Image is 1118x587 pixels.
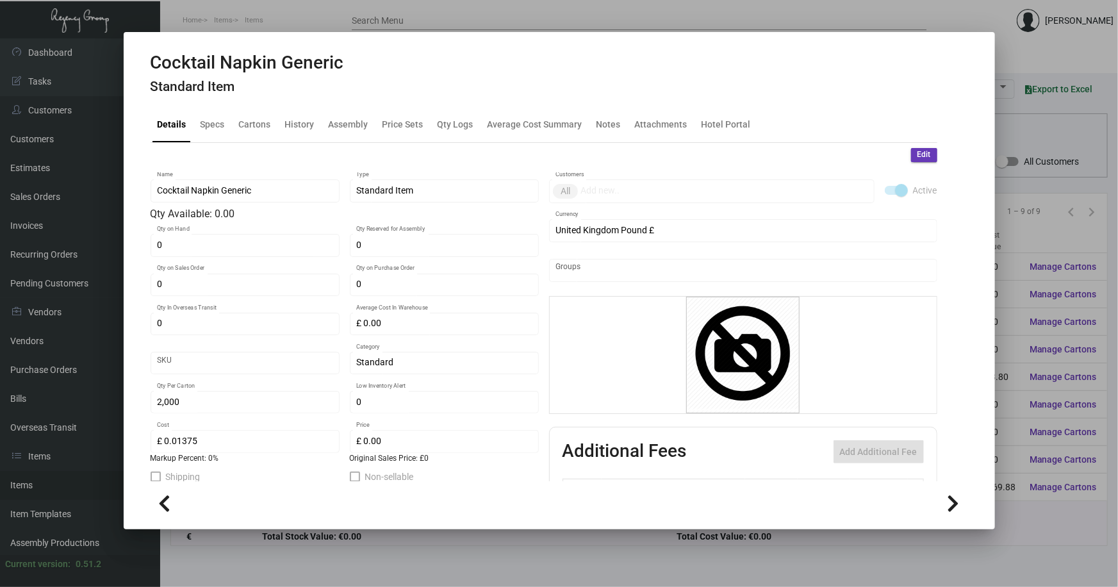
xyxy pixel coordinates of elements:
div: Specs [201,118,225,131]
mat-chip: All [553,184,578,199]
span: Active [913,183,937,198]
th: Price type [850,479,908,502]
div: Hotel Portal [702,118,751,131]
span: Shipping [166,469,201,484]
button: Add Additional Fee [834,440,924,463]
button: Edit [911,148,937,162]
h2: Cocktail Napkin Generic [151,52,344,74]
th: Price [798,479,850,502]
div: Assembly [329,118,368,131]
div: Notes [596,118,621,131]
h4: Standard Item [151,79,344,95]
h2: Additional Fees [563,440,687,463]
span: Edit [917,149,931,160]
div: Qty Logs [438,118,473,131]
div: Cartons [239,118,271,131]
div: Details [158,118,186,131]
div: Attachments [635,118,687,131]
th: Active [563,479,602,502]
div: 0.51.2 [76,558,101,571]
th: Type [602,479,745,502]
input: Add new.. [555,265,930,276]
th: Cost [745,479,798,502]
span: Non-sellable [365,469,414,484]
div: History [285,118,315,131]
div: Current version: [5,558,70,571]
div: Price Sets [382,118,423,131]
div: Qty Available: 0.00 [151,206,539,222]
input: Add new.. [580,186,867,196]
div: Average Cost Summary [488,118,582,131]
span: Add Additional Fee [840,447,917,457]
